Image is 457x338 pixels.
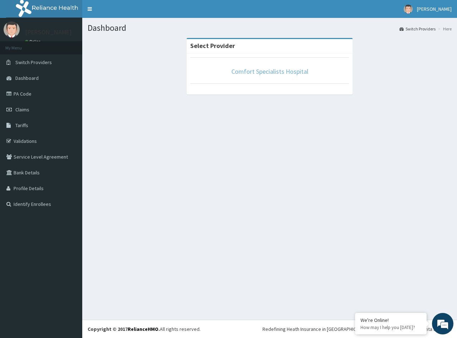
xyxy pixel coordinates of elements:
[399,26,436,32] a: Switch Providers
[417,6,452,12] span: [PERSON_NAME]
[88,23,452,33] h1: Dashboard
[231,67,308,76] a: Comfort Specialists Hospital
[25,29,72,35] p: [PERSON_NAME]
[404,5,413,14] img: User Image
[15,106,29,113] span: Claims
[88,326,160,332] strong: Copyright © 2017 .
[15,122,28,129] span: Tariffs
[436,26,452,32] li: Here
[4,21,20,38] img: User Image
[360,324,421,330] p: How may I help you today?
[82,320,457,338] footer: All rights reserved.
[262,325,452,333] div: Redefining Heath Insurance in [GEOGRAPHIC_DATA] using Telemedicine and Data Science!
[15,59,52,66] span: Switch Providers
[15,75,39,81] span: Dashboard
[128,326,158,332] a: RelianceHMO
[190,42,235,50] strong: Select Provider
[25,39,42,44] a: Online
[360,317,421,323] div: We're Online!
